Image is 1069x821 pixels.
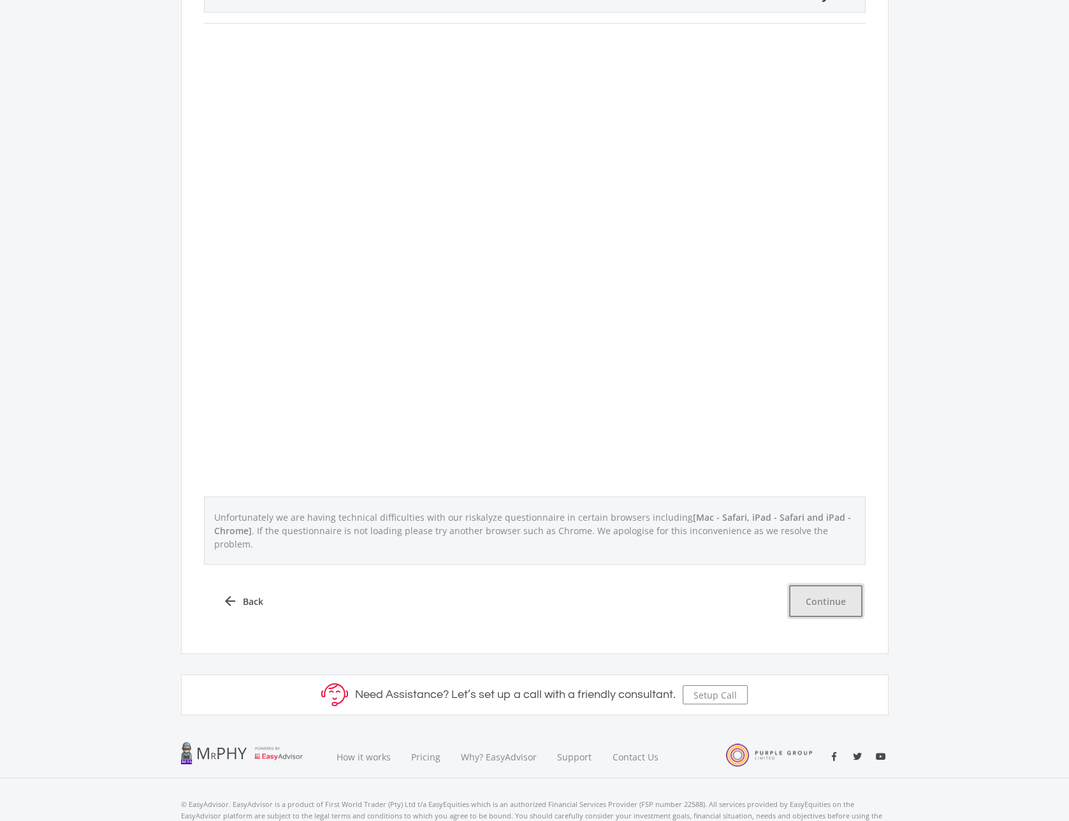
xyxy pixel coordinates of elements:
[401,736,451,778] a: Pricing
[602,736,670,778] a: Contact Us
[326,736,401,778] a: How it works
[355,688,676,702] h5: Need Assistance? Let’s set up a call with a friendly consultant.
[243,595,263,608] span: Back
[222,593,238,609] i: arrow_back
[547,736,602,778] a: Support
[683,685,748,704] button: Setup Call
[214,511,851,537] span: [Mac - Safari, iPad - Safari and iPad - Chrome]
[789,585,862,617] button: Continue
[207,585,279,617] a: arrow_back Back
[451,736,547,778] a: Why? EasyAdvisor
[208,507,862,554] p: Unfortunately we are having technical difficulties with our riskalyze questionnaire in certain br...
